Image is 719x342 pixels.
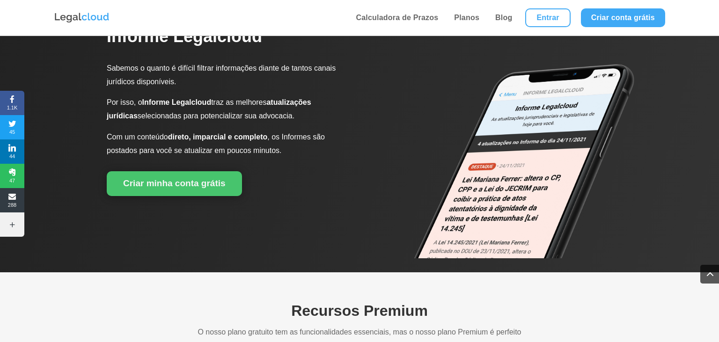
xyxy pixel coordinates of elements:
span: Sabemos o quanto é difícil filtrar informações diante de tantos canais jurídicos disponíveis. [107,64,336,86]
a: Criar conta grátis [581,8,665,27]
a: Criar minha conta grátis [107,171,242,196]
img: Informe Legalcloud [374,40,636,258]
span: Com um conteúdo , os Informes são postados para você se atualizar em poucos minutos. [107,133,325,154]
strong: atualizações jurídicas [107,98,311,120]
span: Por isso, o traz as melhores selecionadas para potencializar sua advocacia. [107,98,311,120]
h2: Recursos Premium [196,301,523,326]
strong: Informe Legalcloud [142,98,212,106]
img: Logo da Legalcloud [54,12,110,24]
strong: direto, imparcial e completo [168,133,268,141]
span: Informe Legalcloud [107,27,262,46]
a: Entrar [525,8,570,27]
